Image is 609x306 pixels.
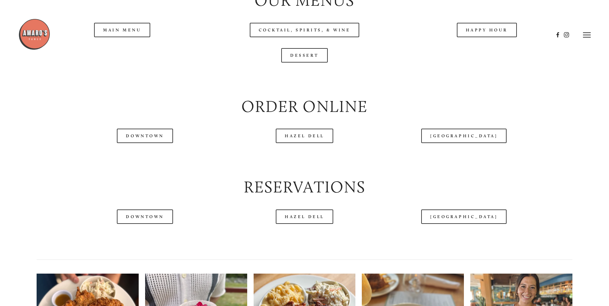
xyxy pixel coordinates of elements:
h2: Reservations [37,176,572,199]
a: Hazel Dell [276,129,333,143]
img: Amaro's Table [18,18,50,50]
a: Hazel Dell [276,209,333,224]
a: Downtown [117,129,173,143]
a: [GEOGRAPHIC_DATA] [421,129,507,143]
a: [GEOGRAPHIC_DATA] [421,209,507,224]
h2: Order Online [37,95,572,118]
a: Downtown [117,209,173,224]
